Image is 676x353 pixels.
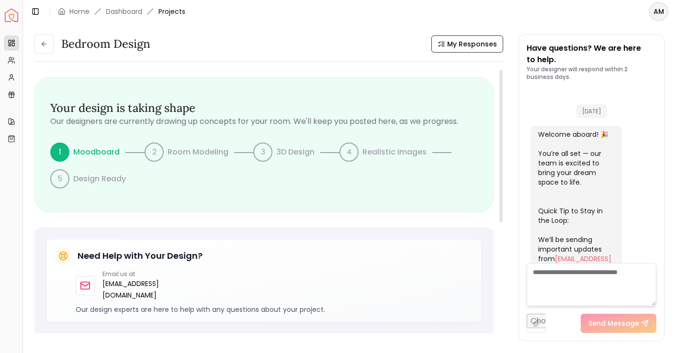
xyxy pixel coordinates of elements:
[145,143,164,162] div: 2
[73,146,120,158] p: Moodboard
[102,270,164,278] p: Email us at
[339,143,359,162] div: 4
[5,9,18,22] img: Spacejoy Logo
[106,7,142,16] a: Dashboard
[5,9,18,22] a: Spacejoy
[447,39,497,49] span: My Responses
[58,7,185,16] nav: breadcrumb
[50,116,478,127] p: Our designers are currently drawing up concepts for your room. We'll keep you posted here, as we ...
[78,249,203,263] h5: Need Help with Your Design?
[527,66,656,81] p: Your designer will respond within 2 business days.
[431,35,503,53] button: My Responses
[576,104,607,118] span: [DATE]
[276,146,315,158] p: 3D Design
[253,143,272,162] div: 3
[158,7,185,16] span: Projects
[649,2,668,21] button: AM
[61,36,150,52] h3: Bedroom design
[527,43,656,66] p: Have questions? We are here to help.
[650,3,667,20] span: AM
[50,169,69,188] div: 5
[50,100,478,116] h3: Your design is taking shape
[69,7,90,16] a: Home
[102,278,164,301] a: [EMAIL_ADDRESS][DOMAIN_NAME]
[538,254,611,273] a: [EMAIL_ADDRESS][DOMAIN_NAME]
[73,173,126,185] p: Design Ready
[362,146,427,158] p: Realistic Images
[76,305,473,314] p: Our design experts are here to help with any questions about your project.
[168,146,228,158] p: Room Modeling
[50,143,69,162] div: 1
